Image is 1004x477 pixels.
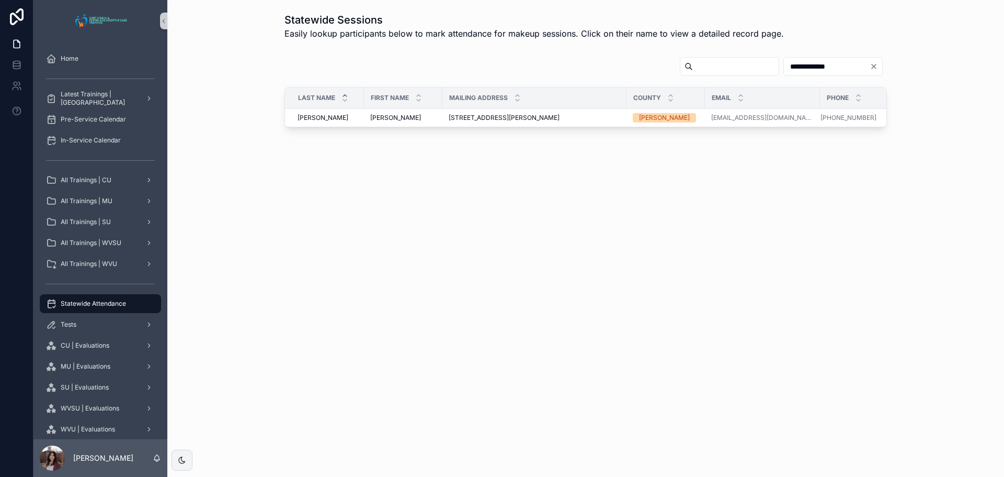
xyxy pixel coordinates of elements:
[61,320,76,329] span: Tests
[298,94,335,102] span: Last Name
[40,315,161,334] a: Tests
[61,260,117,268] span: All Trainings | WVU
[33,42,167,439] div: scrollable content
[40,49,161,68] a: Home
[40,254,161,273] a: All Trainings | WVU
[711,114,814,122] a: [EMAIL_ADDRESS][DOMAIN_NAME]
[61,425,115,434] span: WVU | Evaluations
[61,115,126,124] span: Pre-Service Calendar
[284,27,784,40] span: Easily lookup participants below to mark attendance for makeup sessions. Click on their name to v...
[72,13,129,29] img: App logo
[61,197,112,205] span: All Trainings | MU
[40,89,161,108] a: Latest Trainings | [GEOGRAPHIC_DATA]
[712,94,731,102] span: Email
[61,90,137,107] span: Latest Trainings | [GEOGRAPHIC_DATA]
[40,192,161,210] a: All Trainings | MU
[40,420,161,439] a: WVU | Evaluations
[61,136,121,145] span: In-Service Calendar
[449,94,508,102] span: Mailing Address
[40,336,161,355] a: CU | Evaluations
[298,114,358,122] a: [PERSON_NAME]
[370,114,421,122] span: [PERSON_NAME]
[61,54,78,63] span: Home
[61,404,119,413] span: WVSU | Evaluations
[61,176,111,184] span: All Trainings | CU
[639,113,690,123] div: [PERSON_NAME]
[633,94,661,102] span: County
[40,171,161,190] a: All Trainings | CU
[73,453,133,463] p: [PERSON_NAME]
[40,399,161,418] a: WVSU | Evaluations
[827,94,849,102] span: Phone
[40,234,161,252] a: All Trainings | WVSU
[40,110,161,129] a: Pre-Service Calendar
[61,383,109,392] span: SU | Evaluations
[370,114,436,122] a: [PERSON_NAME]
[449,114,560,122] span: [STREET_ADDRESS][PERSON_NAME]
[61,218,111,226] span: All Trainings | SU
[40,357,161,376] a: MU | Evaluations
[40,294,161,313] a: Statewide Attendance
[61,299,126,308] span: Statewide Attendance
[449,114,620,122] a: [STREET_ADDRESS][PERSON_NAME]
[40,131,161,150] a: In-Service Calendar
[298,114,348,122] span: [PERSON_NAME]
[61,239,121,247] span: All Trainings | WVSU
[61,362,110,371] span: MU | Evaluations
[870,62,882,71] button: Clear
[40,213,161,231] a: All Trainings | SU
[371,94,409,102] span: First Name
[820,114,876,122] a: [PHONE_NUMBER]
[284,13,784,27] h1: Statewide Sessions
[40,378,161,397] a: SU | Evaluations
[61,341,109,350] span: CU | Evaluations
[633,113,699,123] a: [PERSON_NAME]
[820,114,896,122] a: [PHONE_NUMBER]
